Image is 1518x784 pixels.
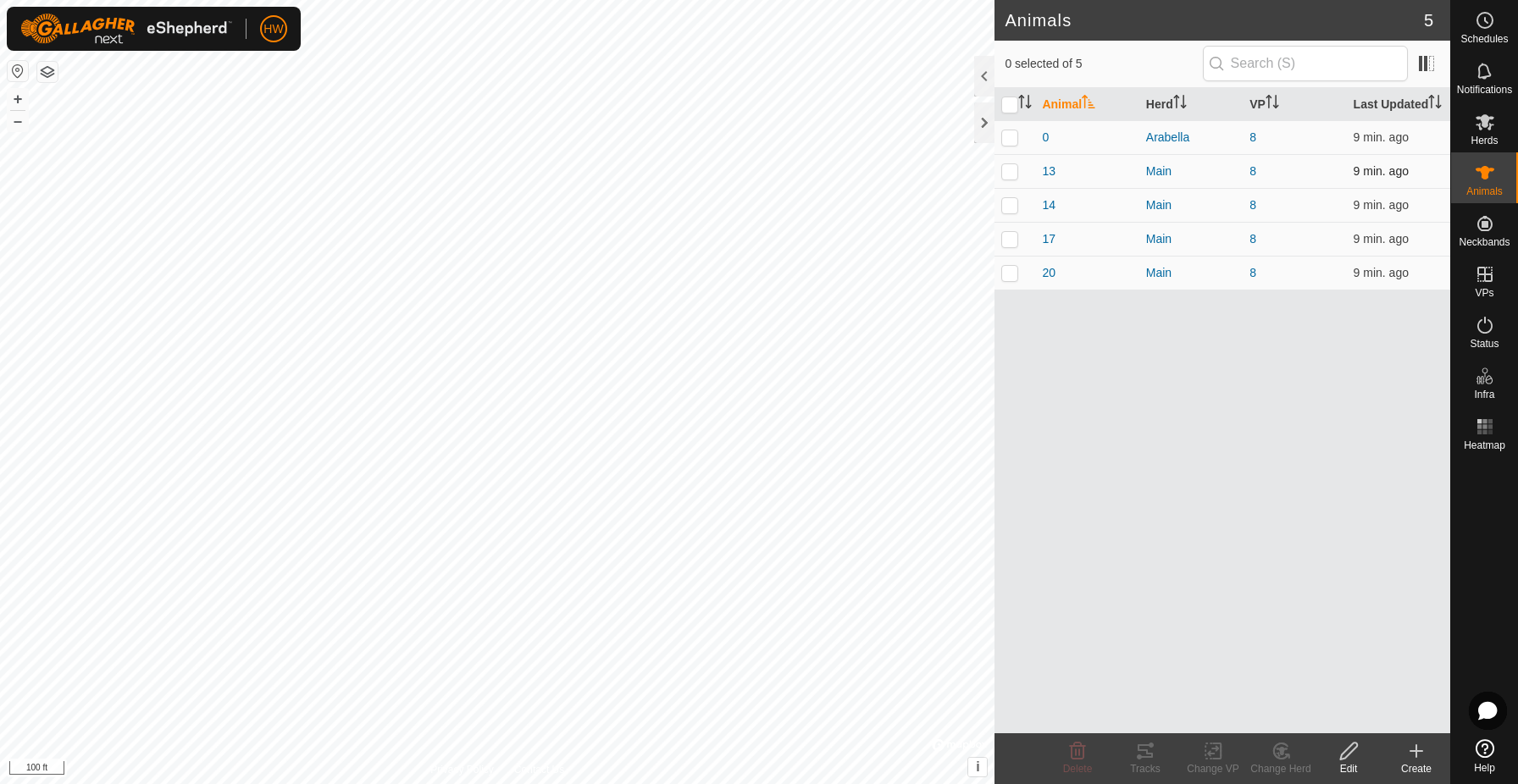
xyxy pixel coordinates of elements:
[1471,135,1498,146] span: Herds
[1042,163,1055,180] span: 13
[1460,34,1508,44] span: Schedules
[1173,97,1187,111] p-sorticon: Activate to sort
[1179,761,1247,776] div: Change VP
[1042,196,1055,214] span: 14
[1111,761,1179,776] div: Tracks
[1018,97,1032,111] p-sorticon: Activate to sort
[1354,266,1409,279] span: Aug 23, 2025 at 2:38 PM
[1354,198,1409,212] span: Aug 23, 2025 at 2:38 PM
[1459,237,1510,247] span: Neckbands
[1146,264,1236,282] div: Main
[1243,88,1346,121] th: VP
[1146,196,1236,214] div: Main
[1247,761,1315,776] div: Change Herd
[1474,763,1495,773] span: Help
[1146,129,1236,146] div: Arabella
[1382,761,1450,776] div: Create
[1347,88,1450,121] th: Last Updated
[20,14,232,44] img: Gallagher Logo
[1315,761,1382,776] div: Edit
[1005,55,1202,73] span: 0 selected of 5
[8,61,28,81] button: Reset Map
[1035,88,1138,121] th: Animal
[1042,230,1055,248] span: 17
[37,62,58,82] button: Map Layers
[1005,10,1423,30] h2: Animals
[430,762,494,777] a: Privacy Policy
[1082,97,1095,111] p-sorticon: Activate to sort
[1470,339,1499,349] span: Status
[1451,732,1518,780] a: Help
[514,762,564,777] a: Contact Us
[1042,264,1055,282] span: 20
[1146,230,1236,248] div: Main
[1249,198,1256,212] a: 8
[1249,266,1256,279] a: 8
[1063,763,1093,775] span: Delete
[1475,288,1493,298] span: VPs
[968,758,987,776] button: i
[1354,130,1409,144] span: Aug 23, 2025 at 2:38 PM
[976,759,979,774] span: i
[1354,164,1409,178] span: Aug 23, 2025 at 2:37 PM
[1146,163,1236,180] div: Main
[8,89,28,109] button: +
[8,111,28,131] button: –
[1249,232,1256,246] a: 8
[1474,389,1494,400] span: Infra
[1203,46,1408,81] input: Search (S)
[1466,186,1503,196] span: Animals
[1042,129,1049,146] span: 0
[1354,232,1409,246] span: Aug 23, 2025 at 2:38 PM
[1139,88,1243,121] th: Herd
[1457,85,1512,95] span: Notifications
[1249,164,1256,178] a: 8
[1428,97,1442,111] p-sorticon: Activate to sort
[1424,8,1433,33] span: 5
[263,20,283,38] span: HW
[1266,97,1279,111] p-sorticon: Activate to sort
[1249,130,1256,144] a: 8
[1464,440,1505,450] span: Heatmap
